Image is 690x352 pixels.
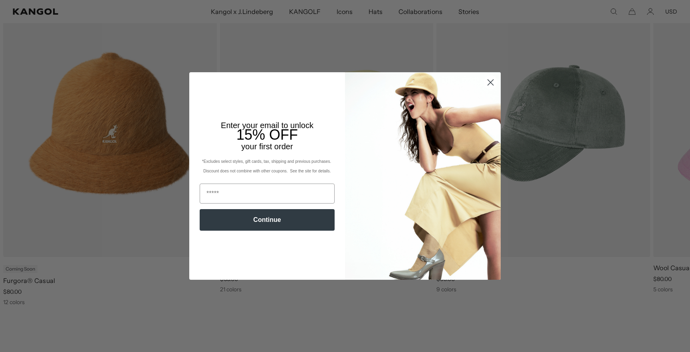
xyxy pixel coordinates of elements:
[345,72,501,280] img: 93be19ad-e773-4382-80b9-c9d740c9197f.jpeg
[200,209,335,231] button: Continue
[236,127,298,143] span: 15% OFF
[202,159,332,173] span: *Excludes select styles, gift cards, tax, shipping and previous purchases. Discount does not comb...
[221,121,313,130] span: Enter your email to unlock
[200,184,335,204] input: Email
[241,142,293,151] span: your first order
[484,75,498,89] button: Close dialog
